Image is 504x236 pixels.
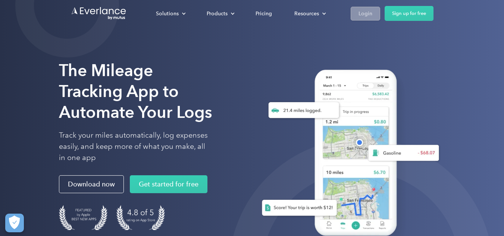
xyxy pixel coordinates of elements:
p: Track your miles automatically, log expenses easily, and keep more of what you make, all in one app [59,130,208,163]
div: Solutions [156,9,179,18]
img: 4.9 out of 5 stars on the app store [116,205,165,230]
div: Solutions [148,7,192,20]
a: Go to homepage [71,6,127,21]
a: Download now [59,175,124,193]
img: Badge for Featured by Apple Best New Apps [59,205,107,230]
div: Pricing [256,9,272,18]
div: Products [207,9,228,18]
strong: The Mileage Tracking App to Automate Your Logs [59,60,212,122]
a: Get started for free [130,175,207,193]
div: Login [359,9,372,18]
a: Login [351,7,380,21]
div: Products [199,7,241,20]
div: Resources [294,9,319,18]
div: Resources [287,7,332,20]
a: Pricing [248,7,279,20]
a: Sign up for free [385,6,433,21]
button: Cookies Settings [5,214,24,232]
